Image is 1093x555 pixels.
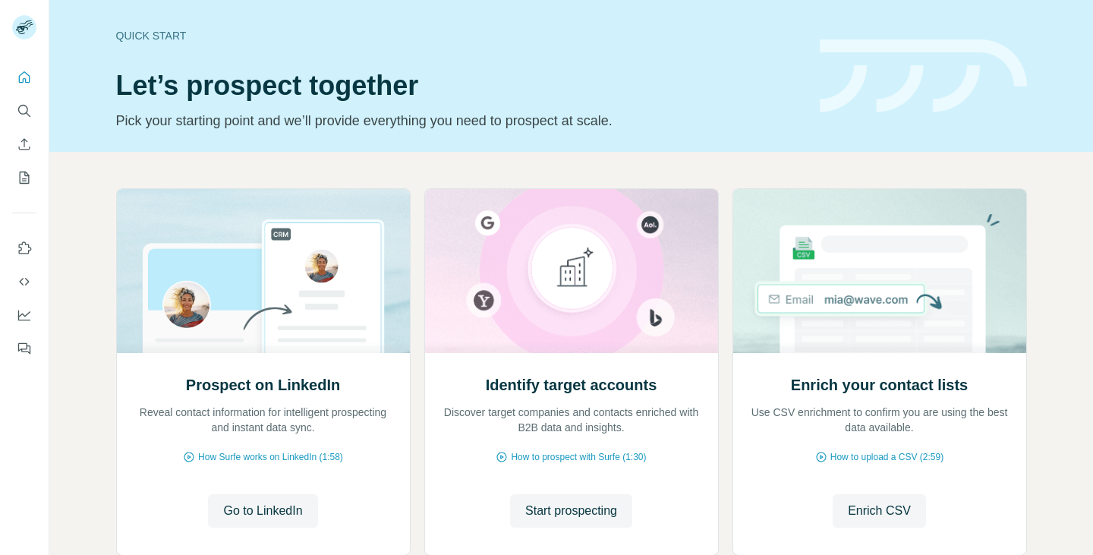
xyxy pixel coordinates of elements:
[830,450,943,464] span: How to upload a CSV (2:59)
[116,28,802,43] div: Quick start
[132,405,395,435] p: Reveal contact information for intelligent prospecting and instant data sync.
[198,450,343,464] span: How Surfe works on LinkedIn (1:58)
[820,39,1027,113] img: banner
[748,405,1011,435] p: Use CSV enrichment to confirm you are using the best data available.
[486,374,657,396] h2: Identify target accounts
[116,189,411,353] img: Prospect on LinkedIn
[116,110,802,131] p: Pick your starting point and we’ll provide everything you need to prospect at scale.
[791,374,968,396] h2: Enrich your contact lists
[208,494,317,528] button: Go to LinkedIn
[186,374,340,396] h2: Prospect on LinkedIn
[116,71,802,101] h1: Let’s prospect together
[424,189,719,353] img: Identify target accounts
[12,64,36,91] button: Quick start
[12,131,36,158] button: Enrich CSV
[12,268,36,295] button: Use Surfe API
[510,494,632,528] button: Start prospecting
[12,335,36,362] button: Feedback
[440,405,703,435] p: Discover target companies and contacts enriched with B2B data and insights.
[525,502,617,520] span: Start prospecting
[12,97,36,125] button: Search
[511,450,646,464] span: How to prospect with Surfe (1:30)
[12,235,36,262] button: Use Surfe on LinkedIn
[833,494,926,528] button: Enrich CSV
[223,502,302,520] span: Go to LinkedIn
[848,502,911,520] span: Enrich CSV
[12,301,36,329] button: Dashboard
[12,164,36,191] button: My lists
[732,189,1027,353] img: Enrich your contact lists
